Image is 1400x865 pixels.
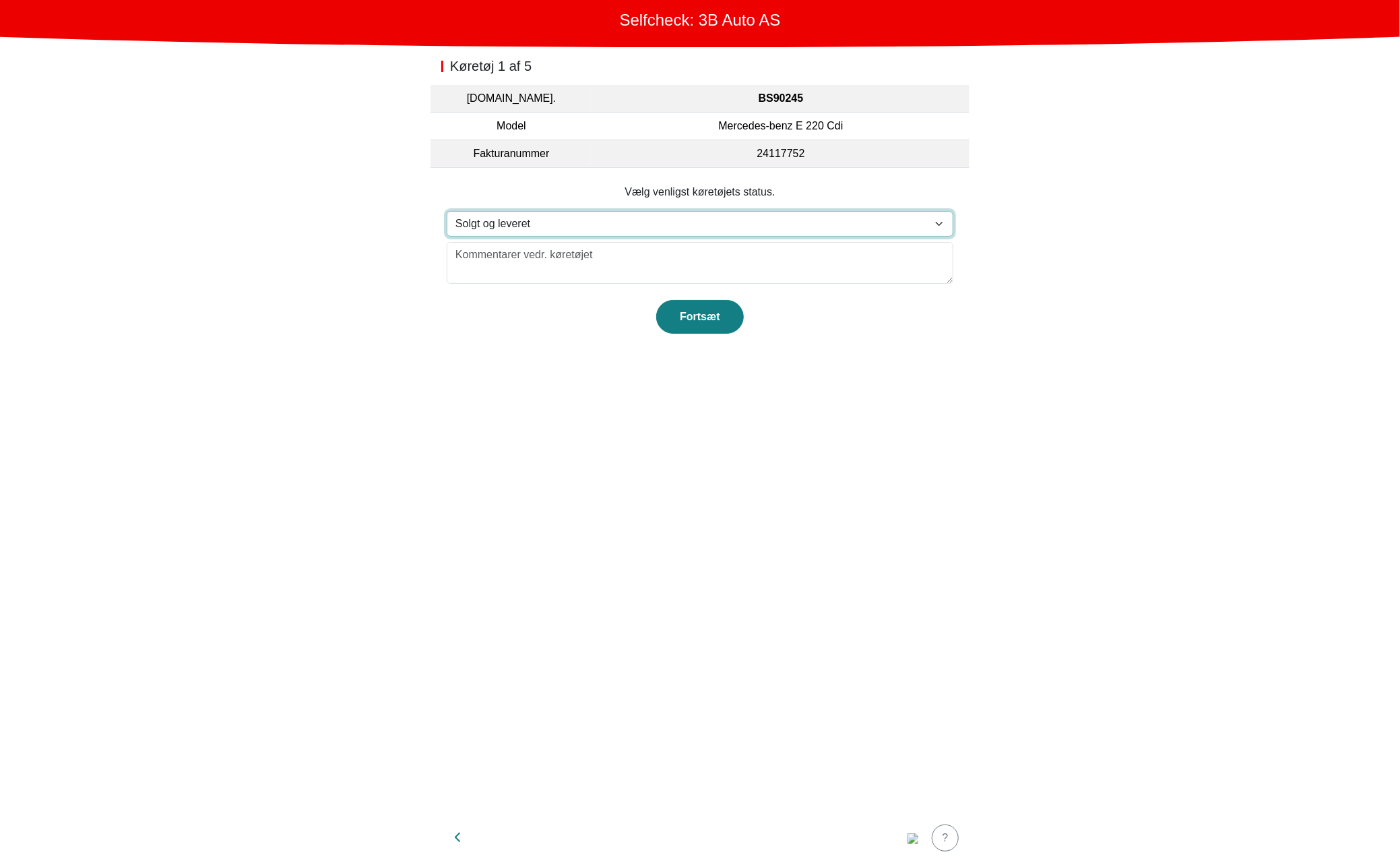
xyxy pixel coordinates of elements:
td: Mercedes-benz E 220 Cdi [592,113,969,140]
strong: BS90245 [759,92,804,104]
td: 24117752 [592,140,969,168]
td: [DOMAIN_NAME]. [431,85,592,113]
button: ? [932,825,959,852]
div: ? [941,830,950,846]
p: Vælg venligst køretøjets status. [447,184,953,200]
td: Model [431,113,592,140]
td: Fakturanummer [431,140,592,168]
h1: Selfcheck: 3B Auto AS [620,11,781,30]
button: Fortsæt [656,300,744,334]
img: dk.png [908,833,918,844]
h2: Køretøj 1 af 5 [441,58,959,74]
div: Fortsæt [670,309,730,325]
